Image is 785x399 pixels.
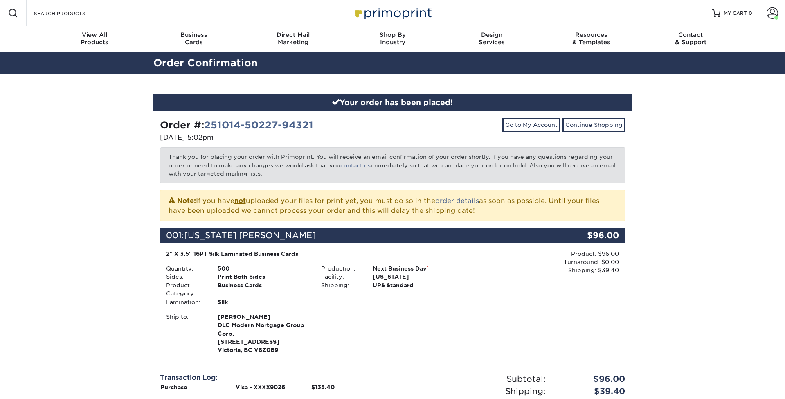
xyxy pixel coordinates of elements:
a: DesignServices [442,26,542,52]
div: [US_STATE] [367,273,470,281]
div: 2" X 3.5" 16PT Silk Laminated Business Cards [166,250,464,258]
a: View AllProducts [45,26,144,52]
div: Production: [315,264,367,273]
a: order details [435,197,479,205]
div: Industry [343,31,442,46]
div: $96.00 [552,373,632,385]
div: Next Business Day [367,264,470,273]
div: Ship to: [160,313,211,354]
span: Contact [641,31,740,38]
span: Direct Mail [243,31,343,38]
div: Silk [211,298,315,306]
div: & Support [641,31,740,46]
span: [US_STATE] [PERSON_NAME] [184,230,316,240]
b: not [234,197,246,205]
p: [DATE] 5:02pm [160,133,387,142]
h2: Order Confirmation [147,56,638,71]
span: [STREET_ADDRESS] [218,338,309,346]
div: $96.00 [548,228,625,243]
div: Shipping: [315,281,367,289]
a: contact us [340,162,371,169]
span: Shop By [343,31,442,38]
a: Contact& Support [641,26,740,52]
div: Shipping: [393,385,552,397]
a: Resources& Templates [542,26,641,52]
a: Continue Shopping [562,118,625,132]
div: Facility: [315,273,367,281]
div: Quantity: [160,264,211,273]
span: MY CART [724,10,747,17]
strong: Order #: [160,119,313,131]
span: DLC Modern Mortgage Group Corp. [218,321,309,338]
a: BusinessCards [144,26,243,52]
div: & Templates [542,31,641,46]
strong: Visa - XXXX9026 [236,384,285,390]
div: Cards [144,31,243,46]
div: Your order has been placed! [153,94,632,112]
div: Subtotal: [393,373,552,385]
span: Business [144,31,243,38]
span: 0 [749,10,752,16]
span: View All [45,31,144,38]
a: Direct MailMarketing [243,26,343,52]
div: Marketing [243,31,343,46]
p: If you have uploaded your files for print yet, you must do so in the as soon as possible. Until y... [169,195,617,216]
img: Primoprint [352,4,434,22]
a: 251014-50227-94321 [204,119,313,131]
div: Product Category: [160,281,211,298]
div: Sides: [160,273,211,281]
div: 500 [211,264,315,273]
span: Resources [542,31,641,38]
span: [PERSON_NAME] [218,313,309,321]
div: Product: $96.00 Turnaround: $0.00 Shipping: $39.40 [470,250,619,275]
div: Business Cards [211,281,315,298]
div: $39.40 [552,385,632,397]
div: Products [45,31,144,46]
p: Thank you for placing your order with Primoprint. You will receive an email confirmation of your ... [160,147,625,183]
div: UPS Standard [367,281,470,289]
a: Go to My Account [502,118,560,132]
strong: Purchase [160,384,187,390]
div: Services [442,31,542,46]
div: 001: [160,228,548,243]
strong: $135.40 [311,384,335,390]
input: SEARCH PRODUCTS..... [33,8,113,18]
span: Design [442,31,542,38]
strong: Victoria, BC V8Z0B9 [218,313,309,354]
div: Lamination: [160,298,211,306]
div: Transaction Log: [160,373,387,383]
strong: Note: [177,197,196,205]
a: Shop ByIndustry [343,26,442,52]
div: Print Both Sides [211,273,315,281]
